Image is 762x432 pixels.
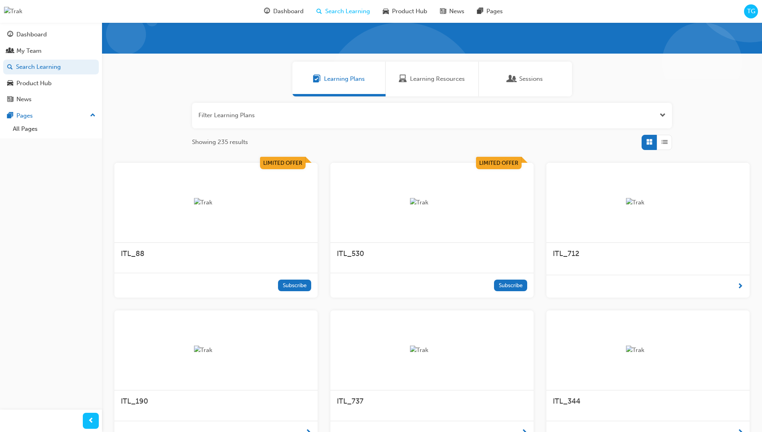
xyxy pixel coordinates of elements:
[392,7,427,16] span: Product Hub
[479,62,572,96] a: SessionsSessions
[386,62,479,96] a: Learning ResourcesLearning Resources
[646,138,652,147] span: Grid
[3,27,99,42] a: Dashboard
[3,108,99,123] button: Pages
[519,74,543,84] span: Sessions
[747,7,755,16] span: TG
[410,198,454,207] img: Trak
[16,46,42,56] div: My Team
[121,397,148,406] span: ITL_190
[337,397,364,406] span: ITL_737
[194,346,238,355] img: Trak
[337,249,364,258] span: ITL_530
[273,7,304,16] span: Dashboard
[7,96,13,103] span: news-icon
[440,6,446,16] span: news-icon
[3,60,99,74] a: Search Learning
[90,110,96,121] span: up-icon
[410,346,454,355] img: Trak
[330,163,534,298] a: Limited OfferTrakITL_530Subscribe
[7,112,13,120] span: pages-icon
[324,74,365,84] span: Learning Plans
[626,198,670,207] img: Trak
[16,95,32,104] div: News
[3,44,99,58] a: My Team
[626,346,670,355] img: Trak
[264,6,270,16] span: guage-icon
[194,198,238,207] img: Trak
[434,3,471,20] a: news-iconNews
[88,416,94,426] span: prev-icon
[16,111,33,120] div: Pages
[278,280,311,291] button: Subscribe
[546,163,750,298] a: TrakITL_712
[4,7,22,16] img: Trak
[449,7,464,16] span: News
[508,74,516,84] span: Sessions
[16,30,47,39] div: Dashboard
[16,79,52,88] div: Product Hub
[662,138,668,147] span: List
[737,282,743,292] span: next-icon
[192,138,248,147] span: Showing 235 results
[3,76,99,91] a: Product Hub
[313,74,321,84] span: Learning Plans
[7,31,13,38] span: guage-icon
[399,74,407,84] span: Learning Resources
[471,3,509,20] a: pages-iconPages
[263,160,302,166] span: Limited Offer
[258,3,310,20] a: guage-iconDashboard
[3,26,99,108] button: DashboardMy TeamSearch LearningProduct HubNews
[494,280,527,291] button: Subscribe
[660,111,666,120] button: Open the filter
[316,6,322,16] span: search-icon
[3,92,99,107] a: News
[477,6,483,16] span: pages-icon
[7,80,13,87] span: car-icon
[744,4,758,18] button: TG
[292,62,386,96] a: Learning PlansLearning Plans
[410,74,465,84] span: Learning Resources
[7,64,13,71] span: search-icon
[553,397,580,406] span: ITL_344
[310,3,376,20] a: search-iconSearch Learning
[479,160,518,166] span: Limited Offer
[7,48,13,55] span: people-icon
[325,7,370,16] span: Search Learning
[383,6,389,16] span: car-icon
[376,3,434,20] a: car-iconProduct Hub
[10,123,99,135] a: All Pages
[114,163,318,298] a: Limited OfferTrakITL_88Subscribe
[121,249,144,258] span: ITL_88
[486,7,503,16] span: Pages
[553,249,579,258] span: ITL_712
